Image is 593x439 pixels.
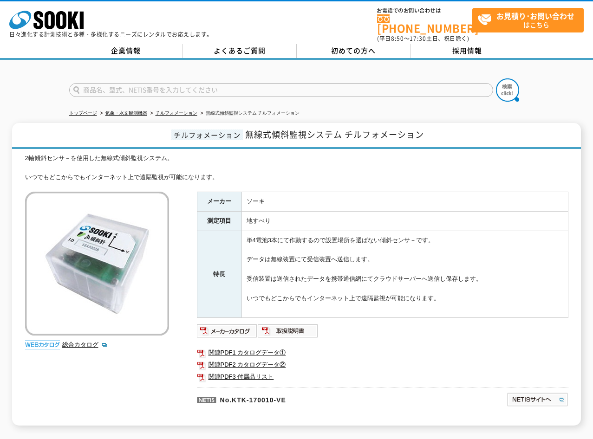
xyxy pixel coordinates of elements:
[241,231,568,317] td: 単4電池3本にて作動するので設置場所を選ばない傾斜センサ－です。 データは無線装置にて受信装置へ送信します。 受信装置は送信されたデータを携帯通信網にてクラウドサーバーへ送信し保存します。 いつ...
[183,44,297,58] a: よくあるご質問
[391,34,404,43] span: 8:50
[411,44,524,58] a: 採用情報
[156,110,197,116] a: チルフォメーション
[258,323,319,338] img: 取扱説明書
[105,110,147,116] a: 気象・水文観測機器
[297,44,411,58] a: 初めての方へ
[9,32,213,37] p: 日々進化する計測技術と多種・多様化するニーズにレンタルでお応えします。
[241,192,568,212] td: ソーキ
[197,329,258,336] a: メーカーカタログ
[197,359,568,371] a: 関連PDF2 カタログデータ②
[197,347,568,359] a: 関連PDF1 カタログデータ①
[245,128,424,141] span: 無線式傾斜監視システム チルフォメーション
[171,129,243,140] span: チルフォメーション
[377,14,472,33] a: [PHONE_NUMBER]
[377,34,469,43] span: (平日 ～ 土日、祝日除く)
[25,154,568,182] div: 2軸傾斜センサ－を使用した無線式傾斜監視システム。 いつでもどこからでもインターネット上で遠隔監視が可能になります。
[241,212,568,231] td: 地すべり
[199,109,300,118] li: 無線式傾斜監視システム チルフォメーション
[197,323,258,338] img: メーカーカタログ
[472,8,584,32] a: お見積り･お問い合わせはこちら
[331,45,376,56] span: 初めての方へ
[197,371,568,383] a: 関連PDF3 付属品リスト
[69,83,493,97] input: 商品名、型式、NETIS番号を入力してください
[197,231,241,317] th: 特長
[25,192,169,336] img: 無線式傾斜監視システム チルフォメーション
[496,10,574,21] strong: お見積り･お問い合わせ
[258,329,319,336] a: 取扱説明書
[62,341,108,348] a: 総合カタログ
[477,8,583,32] span: はこちら
[410,34,426,43] span: 17:30
[496,78,519,102] img: btn_search.png
[25,340,60,349] img: webカタログ
[197,192,241,212] th: メーカー
[197,212,241,231] th: 測定項目
[69,44,183,58] a: 企業情報
[197,387,417,410] p: No.KTK-170010-VE
[377,8,472,13] span: お電話でのお問い合わせは
[507,392,568,407] img: NETISサイトへ
[69,110,97,116] a: トップページ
